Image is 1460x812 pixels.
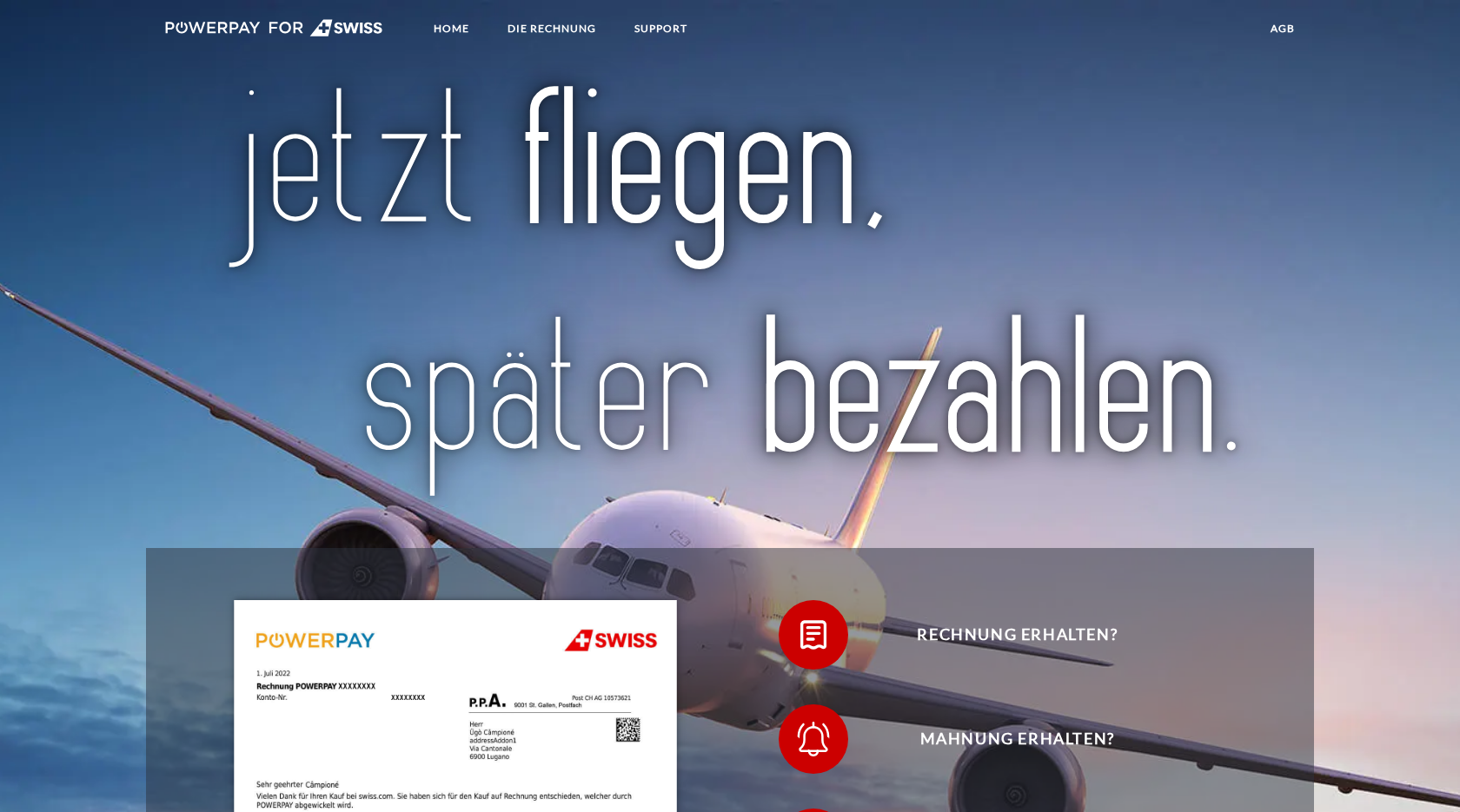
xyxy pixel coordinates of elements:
[792,717,835,761] img: qb_bell.svg
[493,13,611,44] a: DIE RECHNUNG
[217,82,1244,505] img: title-swiss_de.svg
[805,704,1231,774] span: Mahnung erhalten?
[620,13,702,44] a: SUPPORT
[1256,13,1310,44] a: agb
[165,19,383,36] img: logo-swiss-white.svg
[779,600,1231,670] button: Rechnung erhalten?
[792,613,835,657] img: qb_bill.svg
[419,13,484,44] a: Home
[779,704,1231,774] button: Mahnung erhalten?
[805,600,1231,670] span: Rechnung erhalten?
